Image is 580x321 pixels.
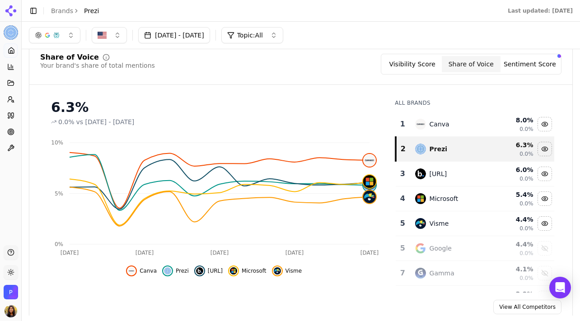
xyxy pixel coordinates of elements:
[493,116,533,125] div: 8.0 %
[395,99,554,107] div: All Brands
[396,112,554,137] tr: 1canvaCanva8.0%0.0%Hide canva data
[396,261,554,286] tr: 7gammaGamma4.1%0.0%Show gamma data
[415,268,426,279] img: gamma
[140,267,157,274] span: Canva
[396,286,554,311] tr: 2.9%Show pitch data
[61,250,79,256] tspan: [DATE]
[272,265,302,276] button: Hide visme data
[399,243,406,254] div: 5
[493,190,533,199] div: 5.4 %
[51,99,377,116] div: 6.3%
[55,191,63,197] tspan: 5%
[399,193,406,204] div: 4
[55,241,63,247] tspan: 0%
[138,27,210,43] button: [DATE] - [DATE]
[500,56,559,72] button: Sentiment Score
[396,137,554,162] tr: 2preziPrezi6.3%0.0%Hide prezi data
[430,269,454,278] div: Gamma
[519,175,533,182] span: 0.0%
[58,117,75,126] span: 0.0%
[230,267,237,274] img: microsoft
[51,140,63,146] tspan: 10%
[242,267,267,274] span: Microsoft
[5,305,17,317] button: Open user button
[228,265,267,276] button: Hide microsoft data
[136,250,154,256] tspan: [DATE]
[538,191,552,206] button: Hide microsoft data
[4,285,18,299] button: Open organization switcher
[493,215,533,224] div: 4.4 %
[493,300,561,314] a: View All Competitors
[76,117,135,126] span: vs [DATE] - [DATE]
[208,267,223,274] span: [URL]
[430,169,447,178] div: [URL]
[396,162,554,186] tr: 3beautiful.ai[URL]6.0%0.0%Hide beautiful.ai data
[164,267,171,274] img: prezi
[400,144,406,154] div: 2
[194,265,223,276] button: Hide beautiful.ai data
[399,218,406,229] div: 5
[210,250,229,256] tspan: [DATE]
[51,6,99,15] nav: breadcrumb
[415,218,426,229] img: visme
[40,54,99,61] div: Share of Voice
[415,243,426,254] img: google
[415,119,426,130] img: canva
[4,25,18,40] button: Current brand: Prezi
[519,126,533,133] span: 0.0%
[430,144,448,154] div: Prezi
[396,186,554,211] tr: 4microsoftMicrosoft5.4%0.0%Hide microsoft data
[538,216,552,231] button: Hide visme data
[162,265,189,276] button: Hide prezi data
[519,150,533,158] span: 0.0%
[519,274,533,282] span: 0.0%
[360,250,379,256] tspan: [DATE]
[196,267,203,274] img: beautiful.ai
[415,168,426,179] img: beautiful.ai
[415,144,426,154] img: prezi
[5,305,17,317] img: Naba Ahmed
[508,7,573,14] div: Last updated: [DATE]
[363,154,376,167] img: canva
[128,267,135,274] img: canva
[519,200,533,207] span: 0.0%
[396,236,554,261] tr: 5googleGoogle4.4%0.0%Show google data
[430,194,458,203] div: Microsoft
[399,168,406,179] div: 3
[493,265,533,274] div: 4.1 %
[538,167,552,181] button: Hide beautiful.ai data
[4,25,18,40] img: Prezi
[493,165,533,174] div: 6.0 %
[430,244,452,253] div: Google
[383,56,442,72] button: Visibility Score
[538,241,552,256] button: Show google data
[519,250,533,257] span: 0.0%
[538,291,552,305] button: Show pitch data
[285,250,304,256] tspan: [DATE]
[538,266,552,280] button: Show gamma data
[176,267,189,274] span: Prezi
[415,193,426,204] img: microsoft
[519,225,533,232] span: 0.0%
[399,268,406,279] div: 7
[98,31,107,40] img: US
[430,120,449,129] div: Canva
[493,240,533,249] div: 4.4 %
[442,56,500,72] button: Share of Voice
[84,6,99,15] span: Prezi
[363,175,376,188] img: microsoft
[40,61,155,70] div: Your brand's share of total mentions
[274,267,281,274] img: visme
[285,267,302,274] span: Visme
[51,7,73,14] a: Brands
[538,117,552,131] button: Hide canva data
[126,265,157,276] button: Hide canva data
[399,119,406,130] div: 1
[549,277,571,298] div: Open Intercom Messenger
[493,289,533,298] div: 2.9 %
[396,211,554,236] tr: 5vismeVisme4.4%0.0%Hide visme data
[493,140,533,149] div: 6.3 %
[237,31,263,40] span: Topic: All
[538,142,552,156] button: Hide prezi data
[430,219,449,228] div: Visme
